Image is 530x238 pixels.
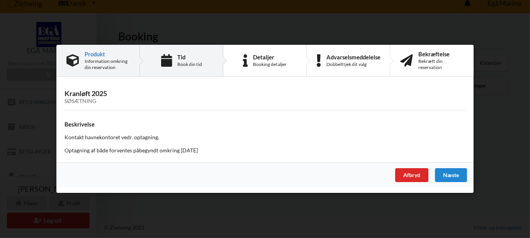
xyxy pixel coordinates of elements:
p: Optagning af både forventes påbegyndt omkring [DATE] [65,147,465,155]
p: Kontakt havnekontoret vedr. optagning. [65,134,465,142]
div: Advarselsmeddelelse [326,54,381,60]
div: Bekræft din reservation [418,58,464,71]
h4: Beskrivelse [65,121,465,128]
div: Dobbelttjek dit valg [326,61,381,68]
div: Søsætning [65,98,465,105]
div: Booking detaljer [253,61,287,68]
div: Bekræftelse [418,51,464,57]
div: Book din tid [177,61,202,68]
h3: Kranløft 2025 [65,89,465,105]
div: Information omkring din reservation [85,58,129,71]
div: Afbryd [395,169,428,182]
div: Næste [435,169,467,182]
div: Detaljer [253,54,287,60]
div: Produkt [85,51,129,57]
div: Tid [177,54,202,60]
